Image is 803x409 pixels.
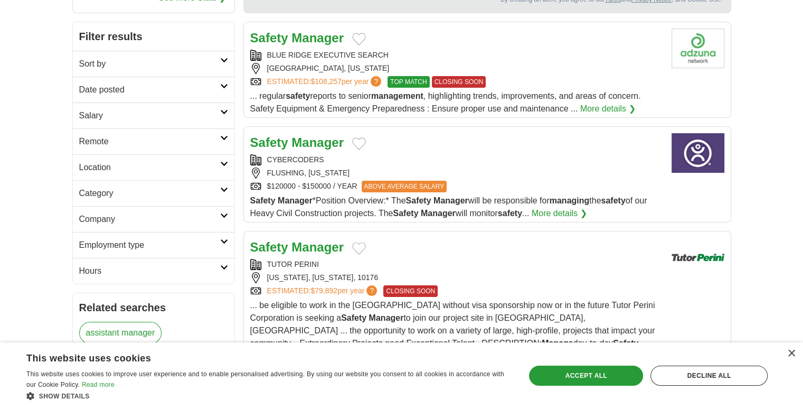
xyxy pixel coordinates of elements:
[250,168,663,179] div: FLUSHING, [US_STATE]
[79,300,228,315] h2: Related searches
[250,31,344,45] a: Safety Manager
[250,196,276,205] strong: Safety
[73,103,234,128] a: Salary
[542,339,573,348] strong: Manage
[26,391,511,401] div: Show details
[79,187,220,200] h2: Category
[532,207,587,220] a: More details ❯
[366,285,377,296] span: ?
[371,76,381,87] span: ?
[82,381,115,388] a: Read more, opens a new window
[79,109,220,122] h2: Salary
[79,58,220,70] h2: Sort by
[250,135,344,150] a: Safety Manager
[39,393,90,400] span: Show details
[73,232,234,258] a: Employment type
[79,83,220,96] h2: Date posted
[278,196,313,205] strong: Manager
[613,339,638,348] strong: Safety
[79,135,220,148] h2: Remote
[73,258,234,284] a: Hours
[26,349,484,365] div: This website uses cookies
[383,285,438,297] span: CLOSING SOON
[393,209,418,218] strong: Safety
[250,196,647,218] span: *Position Overview:* The will be responsible for the of our Heavy Civil Construction projects. Th...
[250,181,663,192] div: $120000 - $150000 / YEAR
[291,240,344,254] strong: Manager
[286,91,310,100] strong: safety
[79,213,220,226] h2: Company
[310,286,337,295] span: $79,892
[291,135,344,150] strong: Manager
[250,240,344,254] a: Safety Manager
[250,50,663,61] div: BLUE RIDGE EXECUTIVE SEARCH
[672,133,724,173] img: CyberCoders logo
[550,196,590,205] strong: managing
[352,242,366,255] button: Add to favorite jobs
[498,209,522,218] strong: safety
[250,272,663,283] div: [US_STATE], [US_STATE], 10176
[433,196,468,205] strong: Manager
[250,240,288,254] strong: Safety
[787,350,795,358] div: Close
[267,155,324,164] a: CYBERCODERS
[250,135,288,150] strong: Safety
[73,180,234,206] a: Category
[362,181,447,192] span: ABOVE AVERAGE SALARY
[26,370,504,388] span: This website uses cookies to improve user experience and to enable personalised advertising. By u...
[529,366,643,386] div: Accept all
[310,77,341,86] span: $108,257
[371,91,423,100] strong: management
[250,63,663,74] div: [GEOGRAPHIC_DATA], [US_STATE]
[79,239,220,252] h2: Employment type
[73,154,234,180] a: Location
[421,209,456,218] strong: Manager
[250,31,288,45] strong: Safety
[73,128,234,154] a: Remote
[291,31,344,45] strong: Manager
[580,103,636,115] a: More details ❯
[341,313,366,322] strong: Safety
[352,33,366,45] button: Add to favorite jobs
[601,196,625,205] strong: safety
[73,77,234,103] a: Date posted
[672,29,724,68] img: Company logo
[79,265,220,277] h2: Hours
[73,51,234,77] a: Sort by
[250,91,641,113] span: ... regular reports to senior , highlighting trends, improvements, and areas of concern. Safety E...
[250,301,655,348] span: ... be eligible to work in the [GEOGRAPHIC_DATA] without visa sponsorship now or in the future Tu...
[352,137,366,150] button: Add to favorite jobs
[432,76,486,88] span: CLOSING SOON
[672,238,724,277] img: Tutor Perini Corporation logo
[650,366,768,386] div: Decline all
[73,22,234,51] h2: Filter results
[388,76,429,88] span: TOP MATCH
[79,161,220,174] h2: Location
[267,260,319,268] a: TUTOR PERINI
[267,76,384,88] a: ESTIMATED:$108,257per year?
[79,322,162,344] a: assistant manager
[73,206,234,232] a: Company
[405,196,431,205] strong: Safety
[267,285,380,297] a: ESTIMATED:$79,892per year?
[369,313,404,322] strong: Manager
